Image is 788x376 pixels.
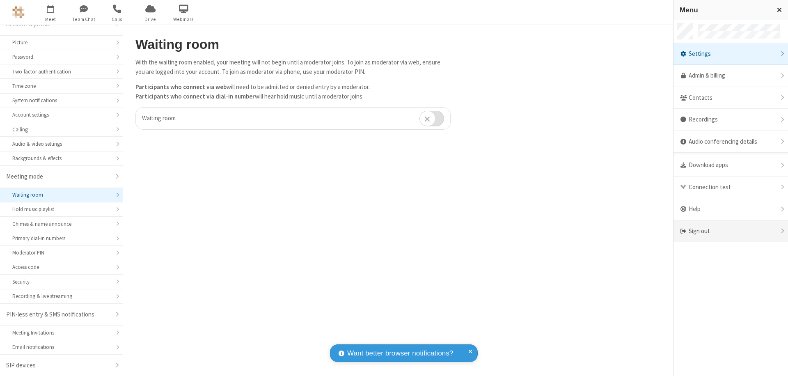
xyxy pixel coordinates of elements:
[135,92,255,100] b: Participants who connect via dial-in number
[673,87,788,109] div: Contacts
[12,6,25,18] img: QA Selenium DO NOT DELETE OR CHANGE
[135,58,451,76] p: With the waiting room enabled, your meeting will not begin until a moderator joins. To join as mo...
[168,16,199,23] span: Webinars
[69,16,99,23] span: Team Chat
[12,263,110,271] div: Access code
[135,83,227,91] b: Participants who connect via web
[6,310,110,319] div: PIN-less entry & SMS notifications
[12,68,110,76] div: Two-factor authentication
[12,111,110,119] div: Account settings
[673,154,788,177] div: Download apps
[673,43,788,65] div: Settings
[673,109,788,131] div: Recordings
[12,53,110,61] div: Password
[102,16,133,23] span: Calls
[12,191,110,199] div: Waiting room
[12,278,110,286] div: Security
[6,361,110,370] div: SIP devices
[673,198,788,220] div: Help
[6,172,110,181] div: Meeting mode
[12,154,110,162] div: Backgrounds & effects
[12,82,110,90] div: Time zone
[12,249,110,257] div: Moderator PIN
[12,234,110,242] div: Primary dial-in numbers
[12,96,110,104] div: System notifications
[12,220,110,228] div: Chimes & name announce
[12,140,110,148] div: Audio & video settings
[12,292,110,300] div: Recording & live streaming
[673,220,788,242] div: Sign out
[135,37,451,52] h2: Waiting room
[673,177,788,199] div: Connection test
[12,39,110,46] div: Picture
[673,131,788,153] div: Audio conferencing details
[347,348,453,359] span: Want better browser notifications?
[35,16,66,23] span: Meet
[142,114,176,122] span: Waiting room
[673,65,788,87] a: Admin & billing
[12,205,110,213] div: Hold music playlist
[135,16,166,23] span: Drive
[12,126,110,133] div: Calling
[680,6,770,14] h3: Menu
[12,329,110,337] div: Meeting Invitations
[135,83,451,101] p: will need to be admitted or denied entry by a moderator. will hear hold music until a moderator j...
[12,343,110,351] div: Email notifications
